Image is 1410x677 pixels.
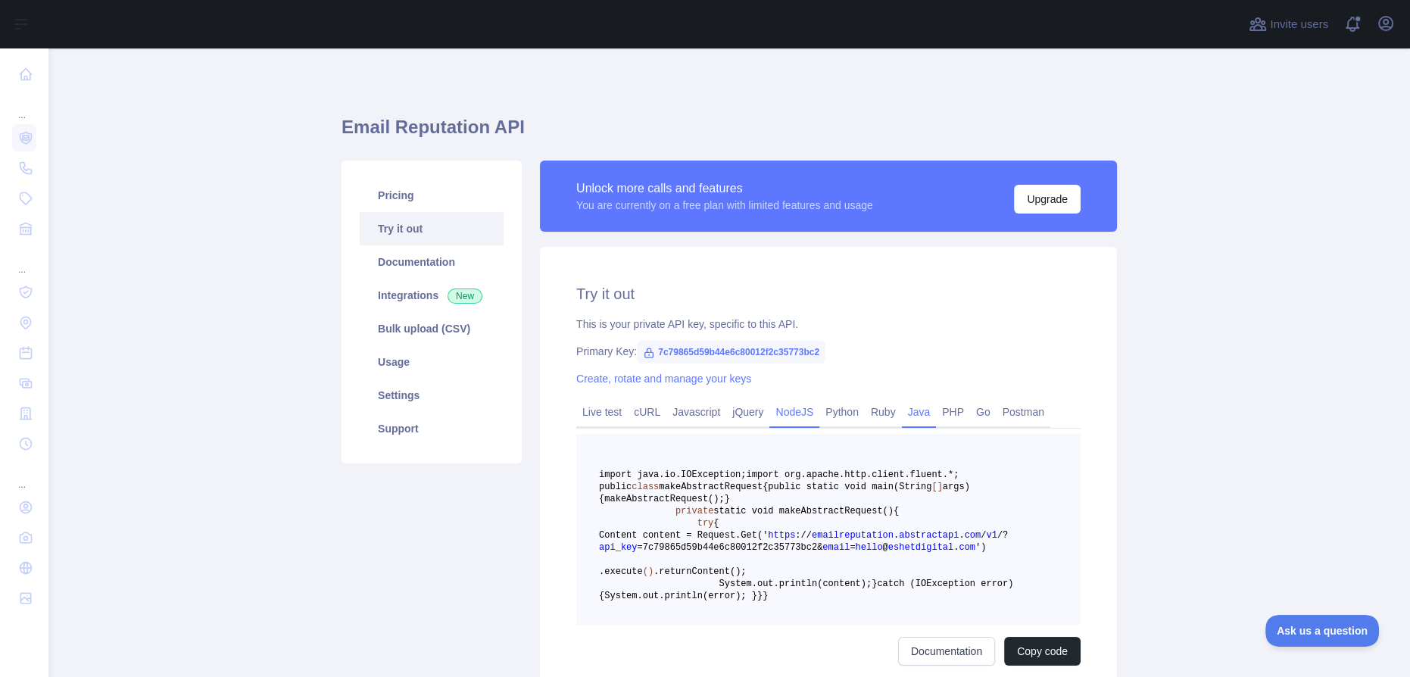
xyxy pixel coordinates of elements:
[855,542,882,553] span: hello
[576,179,873,198] div: Unlock more calls and features
[360,312,504,345] a: Bulk upload (CSV)
[822,542,850,553] span: email
[795,530,800,541] span: :
[752,579,757,589] span: .
[666,400,726,424] a: Javascript
[741,530,768,541] span: Get('
[659,482,763,492] span: makeAbstractRequest
[975,542,986,553] span: ')
[576,344,1081,359] div: Primary Key:
[360,379,504,412] a: Settings
[637,341,825,363] span: 7c79865d59b44e6c80012f2c35773bc2
[576,373,751,385] a: Create, rotate and manage your keys
[800,530,806,541] span: /
[599,542,637,553] span: api_key
[675,506,713,516] span: private
[902,400,937,424] a: Java
[959,530,964,541] span: .
[604,494,626,504] span: make
[360,279,504,312] a: Integrations New
[741,566,746,577] span: ;
[872,579,877,589] span: }
[628,400,666,424] a: cURL
[1003,530,1008,541] span: ?
[719,494,724,504] span: ;
[719,579,751,589] span: System
[1014,185,1081,214] button: Upgrade
[637,591,642,601] span: .
[806,530,812,541] span: /
[757,591,763,601] span: }
[576,283,1081,304] h2: Try it out
[768,530,795,541] span: https
[819,400,865,424] a: Python
[865,400,902,424] a: Ruby
[725,494,730,504] span: }
[576,400,628,424] a: Live test
[360,179,504,212] a: Pricing
[1270,16,1328,33] span: Invite users
[576,198,873,213] div: You are currently on a free plan with limited features and usage
[850,542,855,553] span: =
[448,289,482,304] span: New
[632,482,659,492] span: class
[997,400,1050,424] a: Postman
[981,530,986,541] span: /
[360,212,504,245] a: Try it out
[888,542,953,553] span: eshetdigital
[342,115,1117,151] h1: Email Reputation API
[360,412,504,445] a: Support
[576,317,1081,332] div: This is your private API key, specific to this API.
[768,482,931,492] span: public static void main(String
[599,482,632,492] span: public
[1265,615,1380,647] iframe: Toggle Customer Support
[599,530,741,541] span: Content content = Request.
[726,400,769,424] a: jQuery
[898,637,995,666] a: Documentation
[12,245,36,276] div: ...
[697,518,714,529] span: try
[997,530,1003,541] span: /
[769,400,819,424] a: NodeJS
[599,470,746,480] span: import java.io.IOException;
[986,530,997,541] span: v1
[883,542,888,553] span: @
[637,542,822,553] span: =7c79865d59b44e6c80012f2c35773bc2&
[360,345,504,379] a: Usage
[970,400,997,424] a: Go
[763,591,768,601] span: }
[643,566,654,577] span: ()
[800,506,893,516] span: AbstractRequest()
[626,494,719,504] span: AbstractRequest()
[1246,12,1331,36] button: Invite users
[899,530,959,541] span: abstractapi
[953,542,959,553] span: .
[713,506,800,516] span: static void make
[931,482,942,492] span: []
[965,530,981,541] span: com
[894,530,899,541] span: .
[12,460,36,491] div: ...
[599,566,643,577] span: .execute
[812,530,894,541] span: emailreputation
[604,591,637,601] span: System
[746,470,959,480] span: import org.apache.http.client.fluent.*;
[691,566,741,577] span: Content()
[894,506,899,516] span: {
[713,518,719,529] span: {
[360,245,504,279] a: Documentation
[1004,637,1081,666] button: Copy code
[936,400,970,424] a: PHP
[12,91,36,121] div: ...
[959,542,975,553] span: com
[757,579,872,589] span: out.println(content);
[763,482,768,492] span: {
[643,591,757,601] span: out.println(error); }
[654,566,691,577] span: .return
